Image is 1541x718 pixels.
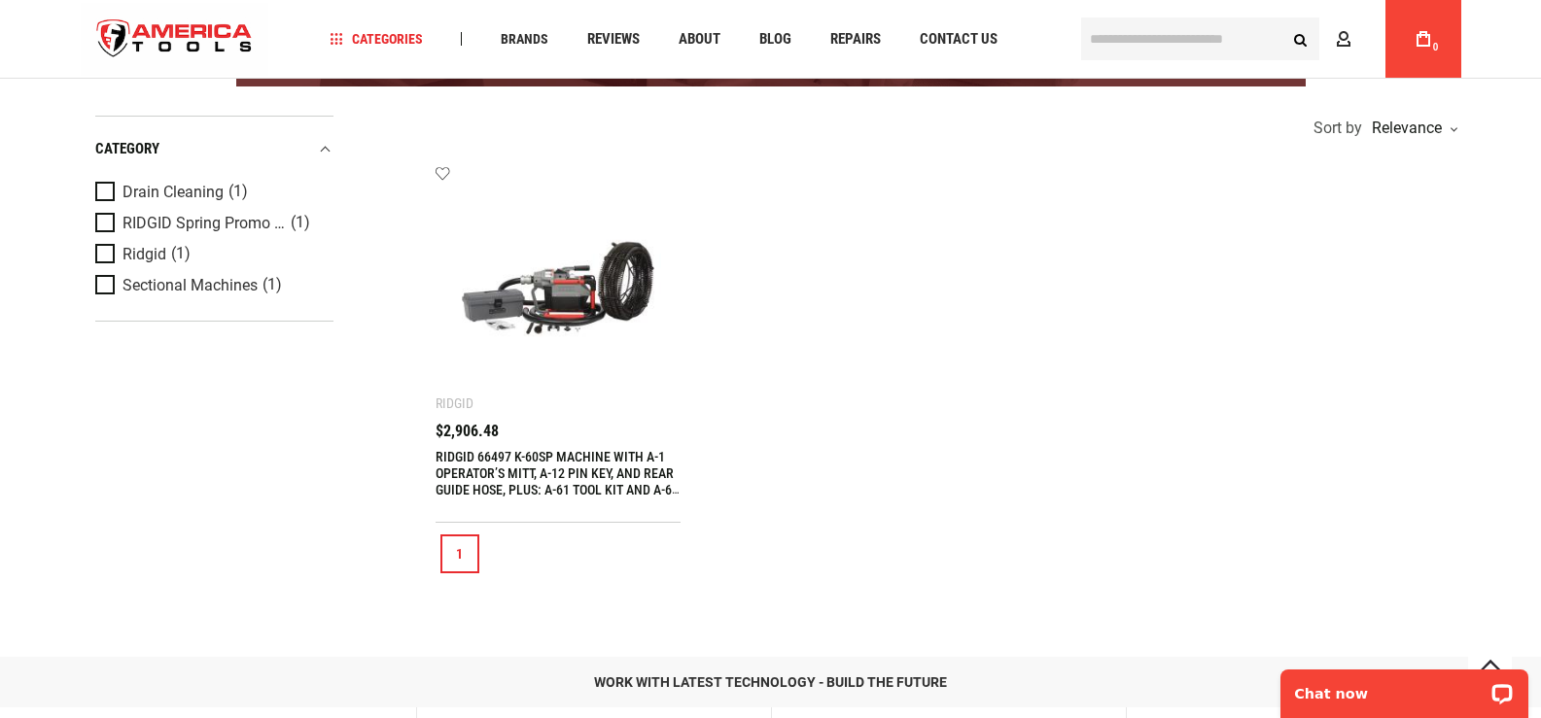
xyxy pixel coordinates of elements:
[95,116,333,322] div: Product Filters
[822,26,890,52] a: Repairs
[95,182,329,203] a: Drain Cleaning (1)
[911,26,1006,52] a: Contact Us
[920,32,998,47] span: Contact Us
[81,3,269,76] img: America Tools
[95,136,333,162] div: category
[578,26,648,52] a: Reviews
[492,26,557,52] a: Brands
[263,277,282,293] span: (1)
[436,395,473,411] div: Ridgid
[171,246,191,262] span: (1)
[1282,20,1319,57] button: Search
[670,26,729,52] a: About
[751,26,800,52] a: Blog
[228,184,248,200] span: (1)
[1268,657,1541,718] iframe: LiveChat chat widget
[321,26,432,52] a: Categories
[436,424,499,439] span: $2,906.48
[830,32,881,47] span: Repairs
[330,32,423,46] span: Categories
[455,185,662,392] img: RIDGID 66497 K-60SP MACHINE WITH A-1 OPERATOR’S MITT, A-12 PIN KEY, AND REAR GUIDE HOSE, PLUS: A-...
[759,32,791,47] span: Blog
[81,3,269,76] a: store logo
[95,275,329,296] a: Sectional Machines (1)
[1367,120,1456,136] div: Relevance
[95,244,329,265] a: Ridgid (1)
[123,184,224,201] span: Drain Cleaning
[123,246,166,263] span: Ridgid
[1433,42,1439,52] span: 0
[95,213,329,234] a: RIDGID Spring Promo 2025 (1)
[123,215,286,232] span: RIDGID Spring Promo 2025
[123,277,258,294] span: Sectional Machines
[291,215,310,231] span: (1)
[440,534,479,573] a: 1
[587,32,640,47] span: Reviews
[679,32,720,47] span: About
[436,449,680,514] a: RIDGID 66497 K-60SP MACHINE WITH A-1 OPERATOR’S MITT, A-12 PIN KEY, AND REAR GUIDE HOSE, PLUS: A-...
[1313,120,1362,136] span: Sort by
[501,32,548,46] span: Brands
